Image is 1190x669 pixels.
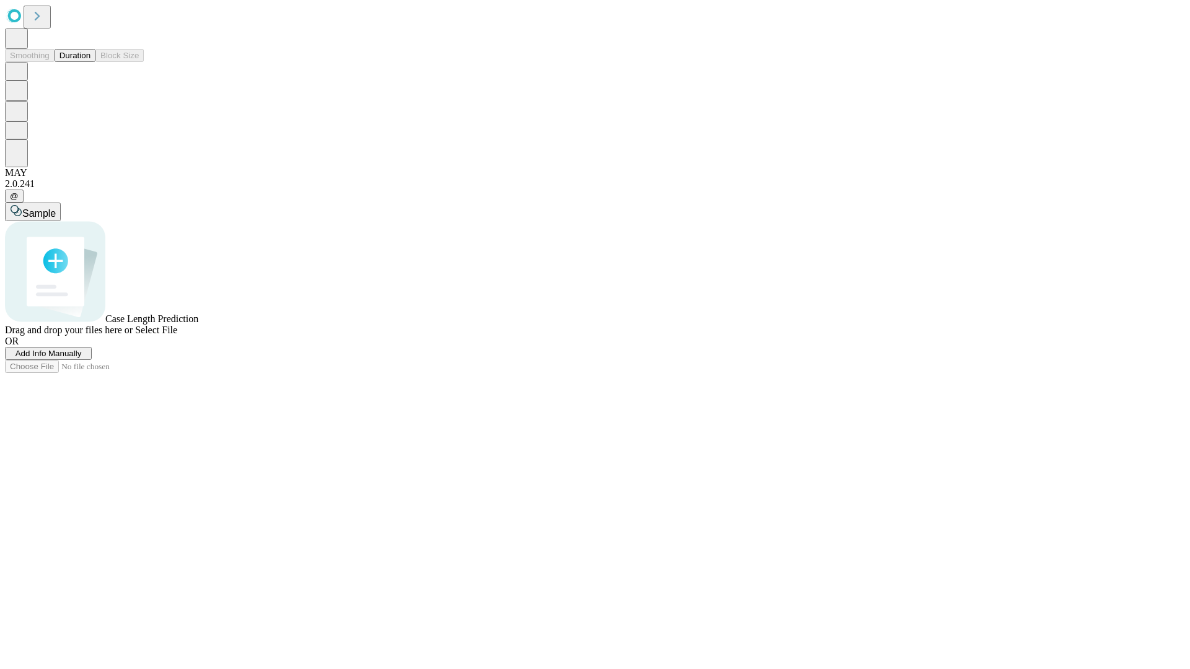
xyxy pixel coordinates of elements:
[5,178,1185,190] div: 2.0.241
[5,167,1185,178] div: MAY
[5,347,92,360] button: Add Info Manually
[105,313,198,324] span: Case Length Prediction
[55,49,95,62] button: Duration
[10,191,19,201] span: @
[22,208,56,219] span: Sample
[5,336,19,346] span: OR
[5,325,133,335] span: Drag and drop your files here or
[95,49,144,62] button: Block Size
[5,190,24,203] button: @
[5,203,61,221] button: Sample
[5,49,55,62] button: Smoothing
[135,325,177,335] span: Select File
[15,349,82,358] span: Add Info Manually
